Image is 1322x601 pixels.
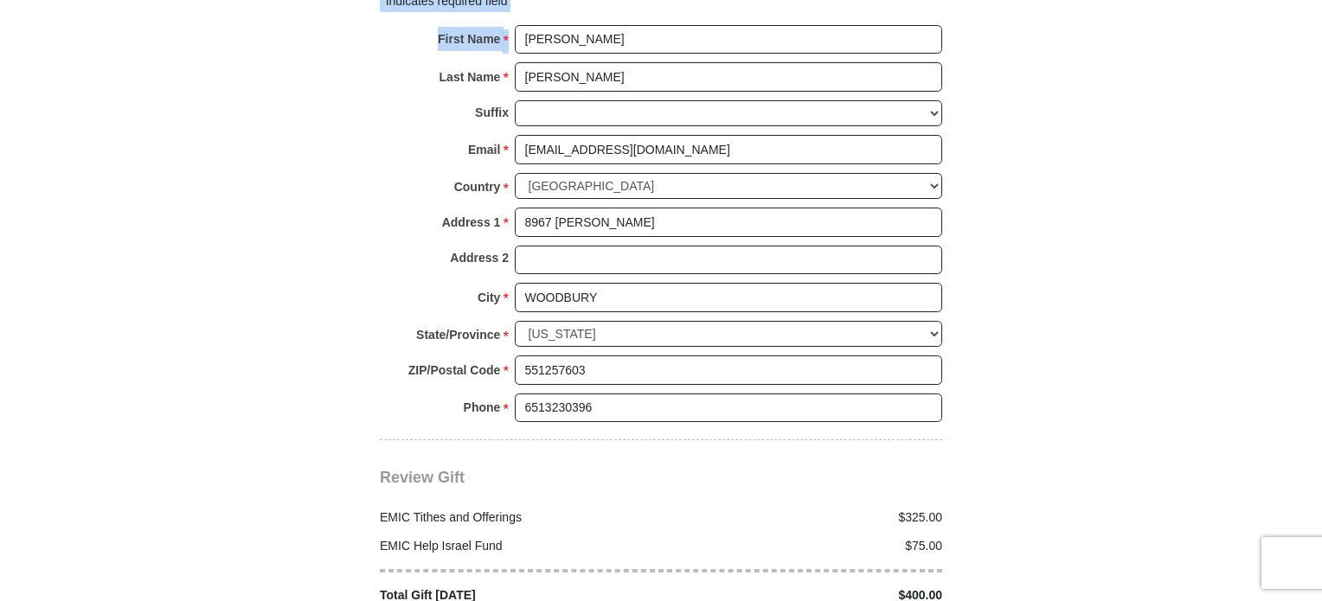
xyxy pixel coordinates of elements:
strong: Phone [464,395,501,419]
strong: Country [454,175,501,199]
strong: Address 1 [442,210,501,234]
div: $325.00 [661,508,952,527]
span: Review Gift [380,469,465,486]
strong: State/Province [416,323,500,347]
div: EMIC Help Israel Fund [371,537,662,555]
div: EMIC Tithes and Offerings [371,508,662,527]
strong: Last Name [440,65,501,89]
strong: Email [468,137,500,162]
strong: City [478,285,500,310]
strong: First Name [438,27,500,51]
strong: Suffix [475,100,509,125]
strong: Address 2 [450,246,509,270]
strong: ZIP/Postal Code [408,358,501,382]
div: $75.00 [661,537,952,555]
